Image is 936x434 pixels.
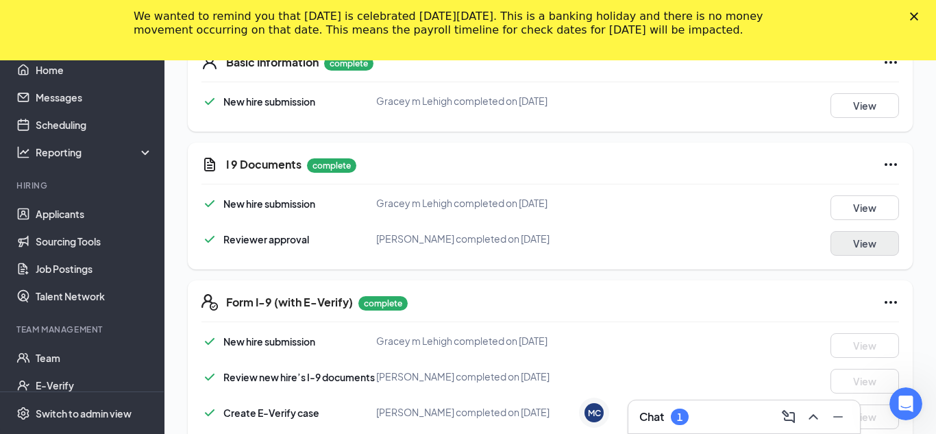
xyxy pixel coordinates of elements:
svg: Checkmark [201,333,218,350]
div: Switch to admin view [36,407,132,420]
svg: Checkmark [201,93,218,110]
div: Team Management [16,324,150,335]
svg: Settings [16,407,30,420]
svg: Analysis [16,145,30,159]
button: View [830,369,899,394]
h3: Chat [639,409,664,424]
span: [PERSON_NAME] completed on [DATE] [376,370,550,383]
span: [PERSON_NAME] completed on [DATE] [376,232,550,245]
svg: Ellipses [883,54,899,71]
iframe: Intercom live chat [889,387,922,420]
div: Reporting [36,145,153,159]
div: MC [588,407,601,419]
span: Reviewer approval [223,233,309,245]
p: complete [307,158,356,173]
h5: Basic Information [226,55,319,70]
svg: ChevronUp [805,409,822,425]
a: Sourcing Tools [36,228,153,255]
span: Gracey m Lehigh completed on [DATE] [376,95,547,107]
div: Hiring [16,180,150,191]
span: Review new hire’s I-9 documents [223,371,375,383]
button: View [830,405,899,429]
svg: Ellipses [883,156,899,173]
a: E-Verify [36,372,153,399]
button: Minimize [827,406,849,428]
div: We wanted to remind you that [DATE] is celebrated [DATE][DATE]. This is a banking holiday and the... [134,10,780,37]
span: New hire submission [223,335,315,348]
svg: Minimize [830,409,846,425]
svg: FormI9EVerifyIcon [201,294,218,311]
span: Gracey m Lehigh completed on [DATE] [376,197,547,209]
svg: User [201,54,218,71]
svg: ComposeMessage [780,409,797,425]
a: Scheduling [36,111,153,138]
p: complete [324,56,373,71]
a: Messages [36,84,153,111]
svg: Checkmark [201,195,218,212]
span: New hire submission [223,197,315,210]
div: Close [910,12,924,21]
a: Applicants [36,200,153,228]
button: View [830,231,899,256]
a: Home [36,56,153,84]
button: ComposeMessage [778,406,800,428]
svg: Ellipses [883,294,899,311]
svg: Checkmark [201,369,218,385]
span: [PERSON_NAME] completed on [DATE] [376,406,550,418]
button: View [830,333,899,358]
svg: Checkmark [201,405,218,421]
svg: Checkmark [201,231,218,248]
a: Job Postings [36,255,153,282]
button: View [830,195,899,220]
button: ChevronUp [802,406,824,428]
span: Gracey m Lehigh completed on [DATE] [376,335,547,347]
span: New hire submission [223,95,315,108]
a: Team [36,344,153,372]
a: Talent Network [36,282,153,310]
h5: I 9 Documents [226,157,301,172]
button: View [830,93,899,118]
svg: CustomFormIcon [201,156,218,173]
span: Create E-Verify case [223,407,319,419]
p: complete [358,296,408,311]
h5: Form I-9 (with E-Verify) [226,295,353,310]
div: 1 [677,411,682,423]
